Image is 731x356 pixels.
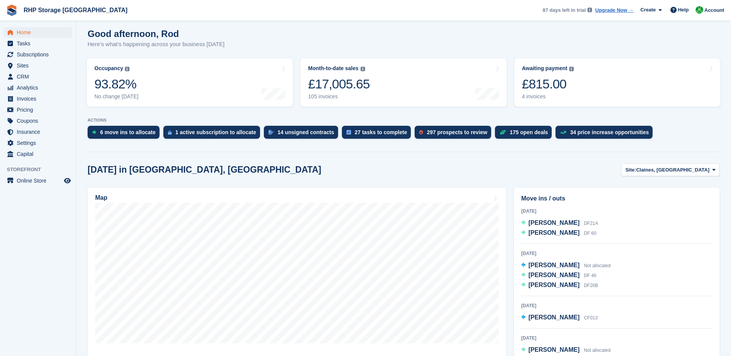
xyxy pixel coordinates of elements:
a: 297 prospects to review [415,126,495,143]
span: Invoices [17,93,62,104]
span: [PERSON_NAME] [528,346,579,353]
a: menu [4,27,72,38]
div: 297 prospects to review [427,129,487,135]
div: [DATE] [521,208,712,215]
div: 93.82% [94,76,139,92]
span: Subscriptions [17,49,62,60]
div: Month-to-date sales [308,65,358,72]
h2: Move ins / outs [521,194,712,203]
span: DF 46 [584,273,597,278]
div: Awaiting payment [522,65,568,72]
a: 27 tasks to complete [342,126,415,143]
a: menu [4,71,72,82]
a: menu [4,138,72,148]
a: Preview store [63,176,72,185]
div: [DATE] [521,302,712,309]
span: Pricing [17,104,62,115]
p: ACTIONS [88,118,720,123]
img: task-75834270c22a3079a89374b754ae025e5fb1db73e45f91037f5363f120a921f8.svg [346,130,351,135]
a: menu [4,82,72,93]
a: 1 active subscription to allocate [163,126,264,143]
span: Analytics [17,82,62,93]
a: menu [4,115,72,126]
img: icon-info-grey-7440780725fd019a000dd9b08b2336e03edf1995a4989e88bcd33f0948082b44.svg [587,8,592,12]
span: DF 60 [584,231,597,236]
a: Upgrade Now → [595,6,634,14]
a: RHP Storage [GEOGRAPHIC_DATA] [21,4,131,16]
img: stora-icon-8386f47178a22dfd0bd8f6a31ec36ba5ce8667c1dd55bd0f319d3a0aa187defe.svg [6,5,18,16]
a: Month-to-date sales £17,005.65 105 invoices [300,58,506,107]
span: Help [678,6,689,14]
span: CF013 [584,315,598,321]
span: Capital [17,149,62,159]
a: 34 price increase opportunities [555,126,656,143]
a: menu [4,38,72,49]
button: Site: Claines, [GEOGRAPHIC_DATA] [621,164,720,176]
span: [PERSON_NAME] [528,282,579,288]
a: menu [4,175,72,186]
span: Tasks [17,38,62,49]
div: [DATE] [521,250,712,257]
a: menu [4,49,72,60]
div: 27 tasks to complete [355,129,407,135]
div: No change [DATE] [94,93,139,100]
a: 175 open deals [495,126,555,143]
h2: [DATE] in [GEOGRAPHIC_DATA], [GEOGRAPHIC_DATA] [88,165,321,175]
span: Coupons [17,115,62,126]
span: DF20B [584,283,598,288]
a: [PERSON_NAME] DF 46 [521,271,596,281]
a: 14 unsigned contracts [264,126,342,143]
span: Home [17,27,62,38]
a: Occupancy 93.82% No change [DATE] [87,58,293,107]
div: 34 price increase opportunities [570,129,649,135]
div: £17,005.65 [308,76,370,92]
span: [PERSON_NAME] [528,220,579,226]
img: Rod [696,6,703,14]
div: 6 move ins to allocate [100,129,156,135]
span: Not allocated [584,348,611,353]
a: [PERSON_NAME] Not allocated [521,345,611,355]
span: Site: [626,166,636,174]
img: icon-info-grey-7440780725fd019a000dd9b08b2336e03edf1995a4989e88bcd33f0948082b44.svg [569,67,574,71]
img: icon-info-grey-7440780725fd019a000dd9b08b2336e03edf1995a4989e88bcd33f0948082b44.svg [361,67,365,71]
img: contract_signature_icon-13c848040528278c33f63329250d36e43548de30e8caae1d1a13099fd9432cc5.svg [268,130,274,135]
a: menu [4,149,72,159]
a: [PERSON_NAME] DF 60 [521,228,596,238]
span: [PERSON_NAME] [528,262,579,268]
span: CRM [17,71,62,82]
a: Awaiting payment £815.00 4 invoices [514,58,720,107]
p: Here's what's happening across your business [DATE] [88,40,225,49]
div: 14 unsigned contracts [278,129,334,135]
span: Claines, [GEOGRAPHIC_DATA] [636,166,709,174]
span: Online Store [17,175,62,186]
span: DF21A [584,221,598,226]
span: Not allocated [584,263,611,268]
span: [PERSON_NAME] [528,229,579,236]
a: menu [4,93,72,104]
span: Account [704,6,724,14]
span: [PERSON_NAME] [528,314,579,321]
div: 1 active subscription to allocate [176,129,256,135]
a: menu [4,104,72,115]
div: 4 invoices [522,93,574,100]
a: [PERSON_NAME] DF20B [521,281,598,290]
div: £815.00 [522,76,574,92]
a: menu [4,127,72,137]
div: [DATE] [521,335,712,342]
a: menu [4,60,72,71]
div: 105 invoices [308,93,370,100]
img: price_increase_opportunities-93ffe204e8149a01c8c9dc8f82e8f89637d9d84a8eef4429ea346261dce0b2c0.svg [560,131,566,134]
span: Storefront [7,166,76,173]
a: [PERSON_NAME] Not allocated [521,261,611,271]
img: icon-info-grey-7440780725fd019a000dd9b08b2336e03edf1995a4989e88bcd33f0948082b44.svg [125,67,129,71]
img: active_subscription_to_allocate_icon-d502201f5373d7db506a760aba3b589e785aa758c864c3986d89f69b8ff3... [168,130,172,135]
img: deal-1b604bf984904fb50ccaf53a9ad4b4a5d6e5aea283cecdc64d6e3604feb123c2.svg [500,130,506,135]
span: Sites [17,60,62,71]
span: 87 days left in trial [543,6,586,14]
h2: Map [95,194,107,201]
a: [PERSON_NAME] CF013 [521,313,598,323]
span: Insurance [17,127,62,137]
a: 6 move ins to allocate [88,126,163,143]
img: prospect-51fa495bee0391a8d652442698ab0144808aea92771e9ea1ae160a38d050c398.svg [419,130,423,135]
div: Occupancy [94,65,123,72]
